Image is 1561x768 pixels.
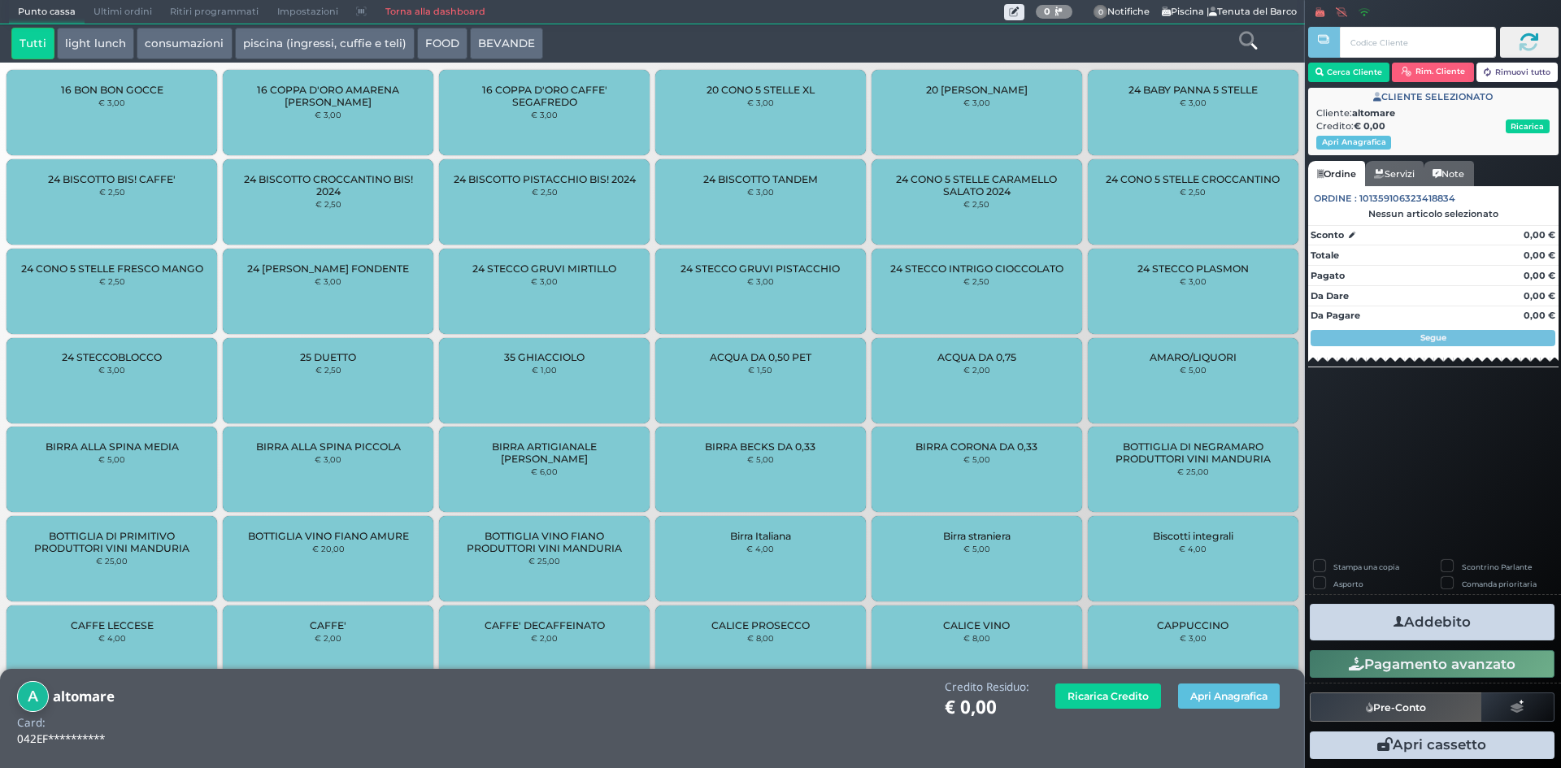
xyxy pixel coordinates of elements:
span: BOTTIGLIA VINO FIANO PRODUTTORI VINI MANDURIA [453,530,636,554]
span: BIRRA BECKS DA 0,33 [705,440,815,453]
strong: 0,00 € [1524,229,1555,241]
span: CAFFE' DECAFFEINATO [485,619,605,631]
span: ACQUA DA 0,50 PET [710,351,811,363]
strong: Da Pagare [1311,310,1360,321]
span: Impostazioni [268,1,347,24]
h1: € 0,00 [945,697,1029,718]
span: BIRRA ALLA SPINA MEDIA [46,440,179,453]
label: Comanda prioritaria [1462,579,1537,589]
span: CALICE PROSECCO [711,619,810,631]
button: Apri Anagrafica [1316,136,1391,150]
small: € 8,00 [747,633,774,643]
small: € 2,50 [315,365,341,375]
img: altomare [17,681,49,713]
small: € 3,00 [747,187,774,197]
small: € 5,00 [98,454,125,464]
span: 0 [1094,5,1108,20]
small: € 2,00 [963,365,990,375]
b: altomare [53,687,115,705]
span: BOTTIGLIA DI NEGRAMARO PRODUTTORI VINI MANDURIA [1101,440,1284,465]
label: Scontrino Parlante [1462,562,1532,572]
span: 24 CONO 5 STELLE FRESCO MANGO [21,263,203,275]
button: Cerca Cliente [1308,63,1390,82]
button: FOOD [417,28,467,60]
span: 24 BABY PANNA 5 STELLE [1128,84,1258,96]
span: Biscotti integrali [1153,530,1233,542]
span: 24 BISCOTTO BIS! CAFFE' [48,173,176,185]
strong: 0,00 € [1524,310,1555,321]
span: 16 COPPA D'ORO AMARENA [PERSON_NAME] [237,84,420,108]
span: 20 [PERSON_NAME] [926,84,1028,96]
span: CAPPUCCINO [1157,619,1228,631]
span: 24 BISCOTTO PISTACCHIO BIS! 2024 [454,173,636,185]
div: Credito: [1316,119,1550,133]
small: € 2,50 [315,199,341,209]
small: € 1,50 [748,365,772,375]
span: BIRRA CORONA DA 0,33 [915,440,1037,453]
strong: 0,00 € [1524,249,1555,261]
button: BEVANDE [470,28,543,60]
span: 24 BISCOTTO TANDEM [703,173,818,185]
span: Ultimi ordini [85,1,161,24]
button: Tutti [11,28,54,60]
small: € 3,00 [531,110,558,119]
span: Birra straniera [943,530,1011,542]
h4: Credito Residuo: [945,681,1029,693]
strong: Pagato [1311,270,1345,281]
span: 16 COPPA D'ORO CAFFE' SEGAFREDO [453,84,636,108]
span: 16 BON BON GOCCE [61,84,163,96]
span: CLIENTE SELEZIONATO [1373,90,1493,104]
span: AMARO/LIQUORI [1150,351,1237,363]
span: BOTTIGLIA DI PRIMITIVO PRODUTTORI VINI MANDURIA [20,530,203,554]
small: € 1,00 [532,365,557,375]
strong: Sconto [1311,228,1344,242]
small: € 2,50 [99,276,125,286]
span: 24 CONO 5 STELLE CARAMELLO SALATO 2024 [885,173,1068,197]
span: Birra Italiana [730,530,791,542]
span: BIRRA ALLA SPINA PICCOLA [256,440,401,453]
span: Punto cassa [9,1,85,24]
span: 20 CONO 5 STELLE XL [707,84,815,96]
b: altomare [1352,107,1395,119]
span: BIRRA ARTIGIANALE [PERSON_NAME] [453,440,636,465]
span: 35 GHIACCIOLO [504,351,585,363]
small: € 2,50 [1180,187,1206,197]
strong: Da Dare [1311,290,1349,302]
span: 101359106323418834 [1359,192,1455,206]
span: ACQUA DA 0,75 [937,351,1016,363]
small: € 3,00 [1180,276,1207,286]
span: CALICE VINO [943,619,1010,631]
small: € 2,50 [963,276,989,286]
div: Cliente: [1316,106,1550,120]
button: Ricarica [1506,119,1550,133]
div: Nessun articolo selezionato [1308,208,1559,219]
small: € 8,00 [963,633,990,643]
strong: Segue [1420,332,1446,343]
span: Ritiri programmati [161,1,267,24]
small: € 3,00 [315,276,341,286]
a: Servizi [1365,161,1424,187]
small: € 3,00 [1180,98,1207,107]
span: Ordine : [1314,192,1357,206]
small: € 3,00 [747,276,774,286]
a: Ordine [1308,161,1365,187]
span: 25 DUETTO [300,351,356,363]
small: € 3,00 [747,98,774,107]
span: 24 STECCO INTRIGO CIOCCOLATO [890,263,1063,275]
small: € 3,00 [98,365,125,375]
button: Apri cassetto [1310,731,1554,759]
small: € 25,00 [96,556,128,566]
label: Stampa una copia [1333,562,1399,572]
small: € 3,00 [315,454,341,464]
button: Addebito [1310,604,1554,640]
small: € 5,00 [1180,365,1207,375]
small: € 3,00 [315,110,341,119]
span: 24 BISCOTTO CROCCANTINO BIS! 2024 [237,173,420,197]
strong: 0,00 € [1524,270,1555,281]
span: 24 STECCO GRUVI PISTACCHIO [680,263,840,275]
input: Codice Cliente [1340,27,1495,58]
small: € 6,00 [531,466,558,476]
small: € 3,00 [98,98,125,107]
small: € 2,00 [531,633,558,643]
span: 24 [PERSON_NAME] FONDENTE [247,263,409,275]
